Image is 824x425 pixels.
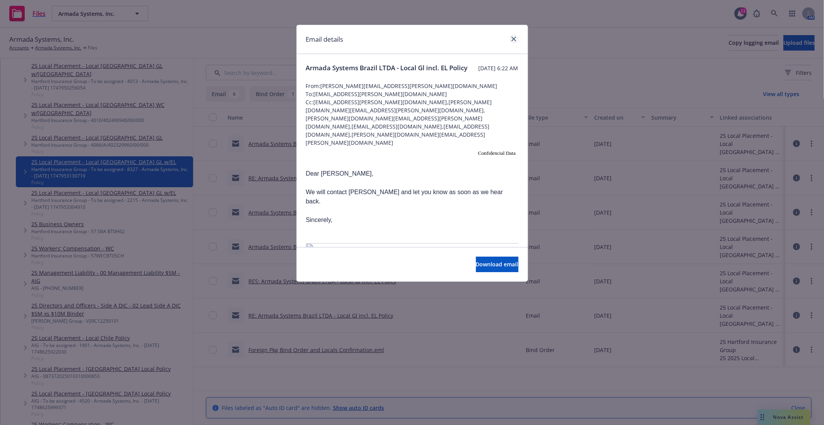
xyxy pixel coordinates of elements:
[479,64,518,72] span: [DATE] 6:22 AM
[306,82,518,90] span: From: [PERSON_NAME][EMAIL_ADDRESS][PERSON_NAME][DOMAIN_NAME]
[306,90,518,98] span: To: [EMAIL_ADDRESS][PERSON_NAME][DOMAIN_NAME]
[306,170,503,205] span: Dear [PERSON_NAME], We will contact [PERSON_NAME] and let you know as soon as we hear back.
[306,217,333,223] span: Sincerely,
[476,261,518,268] span: Download email
[306,63,468,73] span: Armada Systems Brazil LTDA - Local Gl incl. EL Policy
[306,34,343,44] h1: Email details
[308,149,516,157] p: Confidencial Data
[476,257,518,272] button: Download email
[306,243,518,304] img: image001.png@01DC0DCD.6DE4A4F0
[509,34,518,44] a: close
[306,98,518,147] span: Cc: [EMAIL_ADDRESS][PERSON_NAME][DOMAIN_NAME],[PERSON_NAME][DOMAIN_NAME][EMAIL_ADDRESS][PERSON_NA...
